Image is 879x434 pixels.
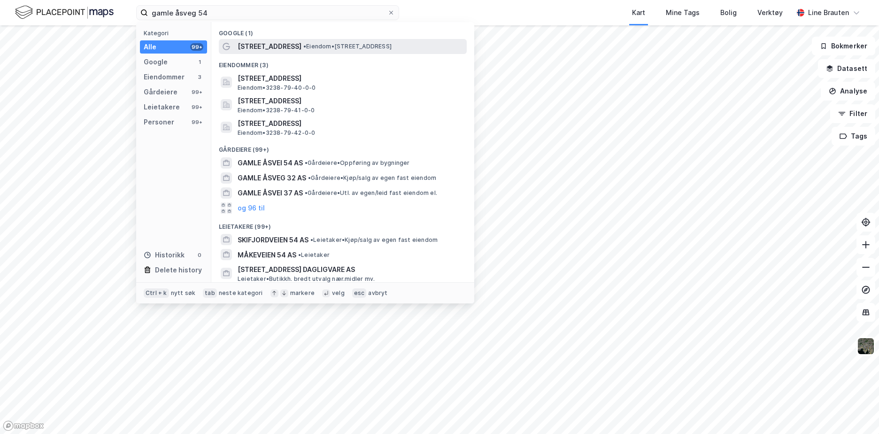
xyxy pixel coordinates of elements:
[666,7,700,18] div: Mine Tags
[290,289,315,297] div: markere
[144,249,185,261] div: Historikk
[832,389,879,434] iframe: Chat Widget
[144,101,180,113] div: Leietakere
[757,7,783,18] div: Verktøy
[238,264,463,275] span: [STREET_ADDRESS] DAGLIGVARE AS
[211,139,474,155] div: Gårdeiere (99+)
[310,236,438,244] span: Leietaker • Kjøp/salg av egen fast eiendom
[238,234,308,246] span: SKIFJORDVEIEN 54 AS
[308,174,436,182] span: Gårdeiere • Kjøp/salg av egen fast eiendom
[298,251,301,258] span: •
[211,216,474,232] div: Leietakere (99+)
[352,288,367,298] div: esc
[190,43,203,51] div: 99+
[238,187,303,199] span: GAMLE ÅSVEI 37 AS
[15,4,114,21] img: logo.f888ab2527a4732fd821a326f86c7f29.svg
[196,73,203,81] div: 3
[832,127,875,146] button: Tags
[238,129,315,137] span: Eiendom • 3238-79-42-0-0
[238,118,463,129] span: [STREET_ADDRESS]
[196,251,203,259] div: 0
[211,54,474,71] div: Eiendommer (3)
[144,30,207,37] div: Kategori
[808,7,849,18] div: Line Brauten
[238,202,265,214] button: og 96 til
[238,84,316,92] span: Eiendom • 3238-79-40-0-0
[171,289,196,297] div: nytt søk
[305,159,308,166] span: •
[857,337,875,355] img: 9k=
[238,41,301,52] span: [STREET_ADDRESS]
[211,22,474,39] div: Google (1)
[812,37,875,55] button: Bokmerker
[305,159,410,167] span: Gårdeiere • Oppføring av bygninger
[155,264,202,276] div: Delete history
[144,288,169,298] div: Ctrl + k
[144,116,174,128] div: Personer
[238,73,463,84] span: [STREET_ADDRESS]
[238,107,315,114] span: Eiendom • 3238-79-41-0-0
[830,104,875,123] button: Filter
[190,118,203,126] div: 99+
[310,236,313,243] span: •
[144,71,185,83] div: Eiendommer
[203,288,217,298] div: tab
[832,389,879,434] div: Kontrollprogram for chat
[298,251,330,259] span: Leietaker
[238,95,463,107] span: [STREET_ADDRESS]
[632,7,645,18] div: Kart
[144,56,168,68] div: Google
[238,249,296,261] span: MÅKEVEIEN 54 AS
[305,189,308,196] span: •
[305,189,437,197] span: Gårdeiere • Utl. av egen/leid fast eiendom el.
[303,43,306,50] span: •
[190,88,203,96] div: 99+
[720,7,737,18] div: Bolig
[821,82,875,101] button: Analyse
[144,41,156,53] div: Alle
[196,58,203,66] div: 1
[238,275,375,283] span: Leietaker • Butikkh. bredt utvalg nær.midler mv.
[303,43,392,50] span: Eiendom • [STREET_ADDRESS]
[219,289,263,297] div: neste kategori
[368,289,387,297] div: avbryt
[332,289,345,297] div: velg
[308,174,311,181] span: •
[148,6,387,20] input: Søk på adresse, matrikkel, gårdeiere, leietakere eller personer
[3,420,44,431] a: Mapbox homepage
[238,172,306,184] span: GAMLE ÅSVEG 32 AS
[238,157,303,169] span: GAMLE ÅSVEI 54 AS
[144,86,177,98] div: Gårdeiere
[818,59,875,78] button: Datasett
[190,103,203,111] div: 99+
